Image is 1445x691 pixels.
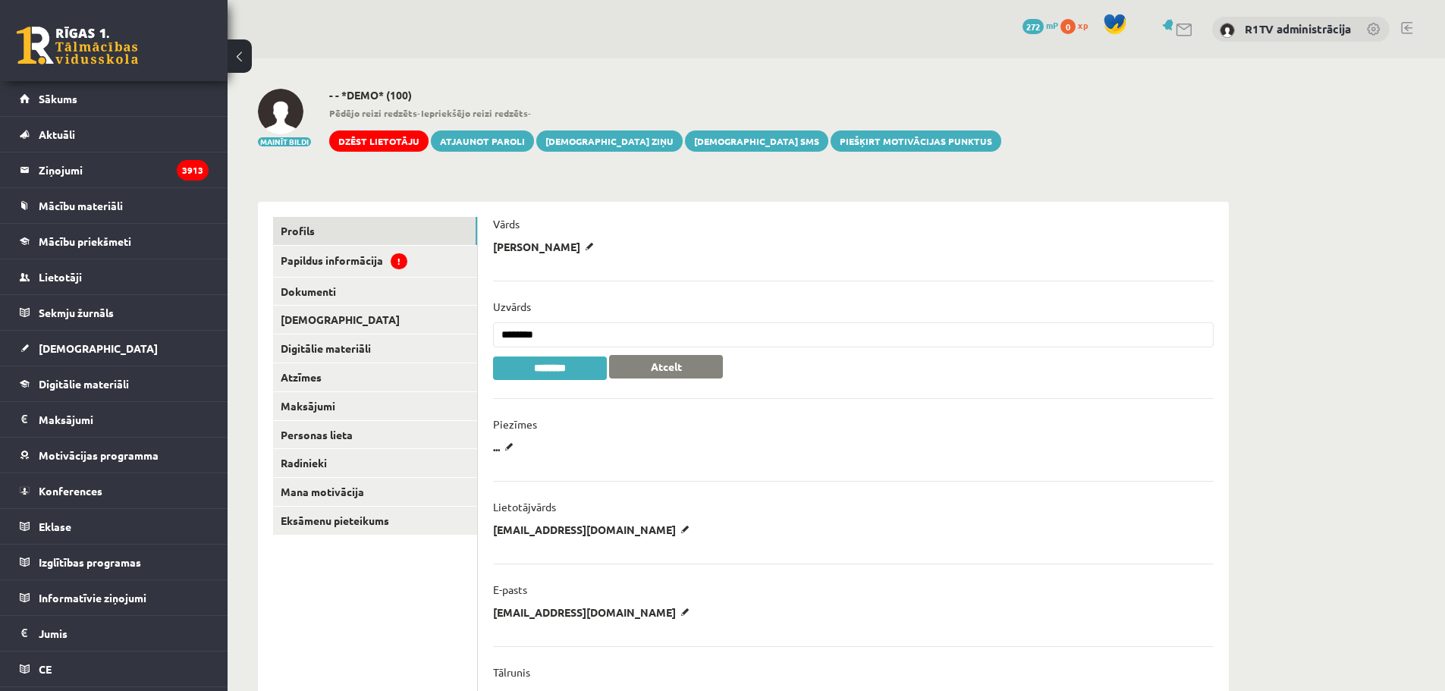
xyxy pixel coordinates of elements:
[39,127,75,141] span: Aktuāli
[20,473,209,508] a: Konferences
[39,448,159,462] span: Motivācijas programma
[39,662,52,676] span: CE
[20,81,209,116] a: Sākums
[273,335,477,363] a: Digitālie materiāli
[1022,19,1044,34] span: 272
[273,507,477,535] a: Eksāmenu pieteikums
[258,89,303,134] img: - -
[20,580,209,615] a: Informatīvie ziņojumi
[273,278,477,306] a: Dokumenti
[273,392,477,420] a: Maksājumi
[1220,23,1235,38] img: R1TV administrācija
[493,417,537,431] p: Piezīmes
[493,500,556,514] p: Lietotājvārds
[1022,19,1058,31] a: 272 mP
[20,545,209,579] a: Izglītības programas
[39,270,82,284] span: Lietotāji
[493,240,599,253] p: [PERSON_NAME]
[493,300,531,313] p: Uzvārds
[421,107,528,119] b: Iepriekšējo reizi redzēts
[273,363,477,391] a: Atzīmes
[1245,21,1351,36] a: R1TV administrācija
[20,438,209,473] a: Motivācijas programma
[329,107,417,119] b: Pēdējo reizi redzēts
[431,130,534,152] a: Atjaunot paroli
[20,366,209,401] a: Digitālie materiāli
[39,92,77,105] span: Sākums
[20,652,209,686] a: CE
[39,306,114,319] span: Sekmju žurnāls
[39,377,129,391] span: Digitālie materiāli
[536,130,683,152] a: [DEMOGRAPHIC_DATA] ziņu
[39,199,123,212] span: Mācību materiāli
[1046,19,1058,31] span: mP
[177,160,209,181] i: 3913
[493,583,527,596] p: E-pasts
[685,130,828,152] a: [DEMOGRAPHIC_DATA] SMS
[273,478,477,506] a: Mana motivācija
[39,484,102,498] span: Konferences
[39,520,71,533] span: Eklase
[609,355,723,378] button: Atcelt
[20,509,209,544] a: Eklase
[273,449,477,477] a: Radinieki
[493,217,520,231] p: Vārds
[20,224,209,259] a: Mācību priekšmeti
[20,188,209,223] a: Mācību materiāli
[273,217,477,245] a: Profils
[39,591,146,605] span: Informatīvie ziņojumi
[20,331,209,366] a: [DEMOGRAPHIC_DATA]
[39,555,141,569] span: Izglītības programas
[20,117,209,152] a: Aktuāli
[831,130,1001,152] a: Piešķirt motivācijas punktus
[273,246,477,277] a: Papildus informācija!
[493,523,695,536] p: [EMAIL_ADDRESS][DOMAIN_NAME]
[20,152,209,187] a: Ziņojumi3913
[273,421,477,449] a: Personas lieta
[273,306,477,334] a: [DEMOGRAPHIC_DATA]
[391,253,407,269] span: !
[39,152,209,187] legend: Ziņojumi
[258,137,311,146] button: Mainīt bildi
[20,616,209,651] a: Jumis
[39,234,131,248] span: Mācību priekšmeti
[39,402,209,437] legend: Maksājumi
[329,130,429,152] a: Dzēst lietotāju
[329,89,1001,102] h2: - - *DEMO* (100)
[20,295,209,330] a: Sekmju žurnāls
[1078,19,1088,31] span: xp
[17,27,138,64] a: Rīgas 1. Tālmācības vidusskola
[1060,19,1095,31] a: 0 xp
[39,627,68,640] span: Jumis
[39,341,158,355] span: [DEMOGRAPHIC_DATA]
[20,259,209,294] a: Lietotāji
[20,402,209,437] a: Maksājumi
[493,440,519,454] p: ...
[493,665,530,679] p: Tālrunis
[329,106,1001,120] span: - -
[1060,19,1076,34] span: 0
[493,605,695,619] p: [EMAIL_ADDRESS][DOMAIN_NAME]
